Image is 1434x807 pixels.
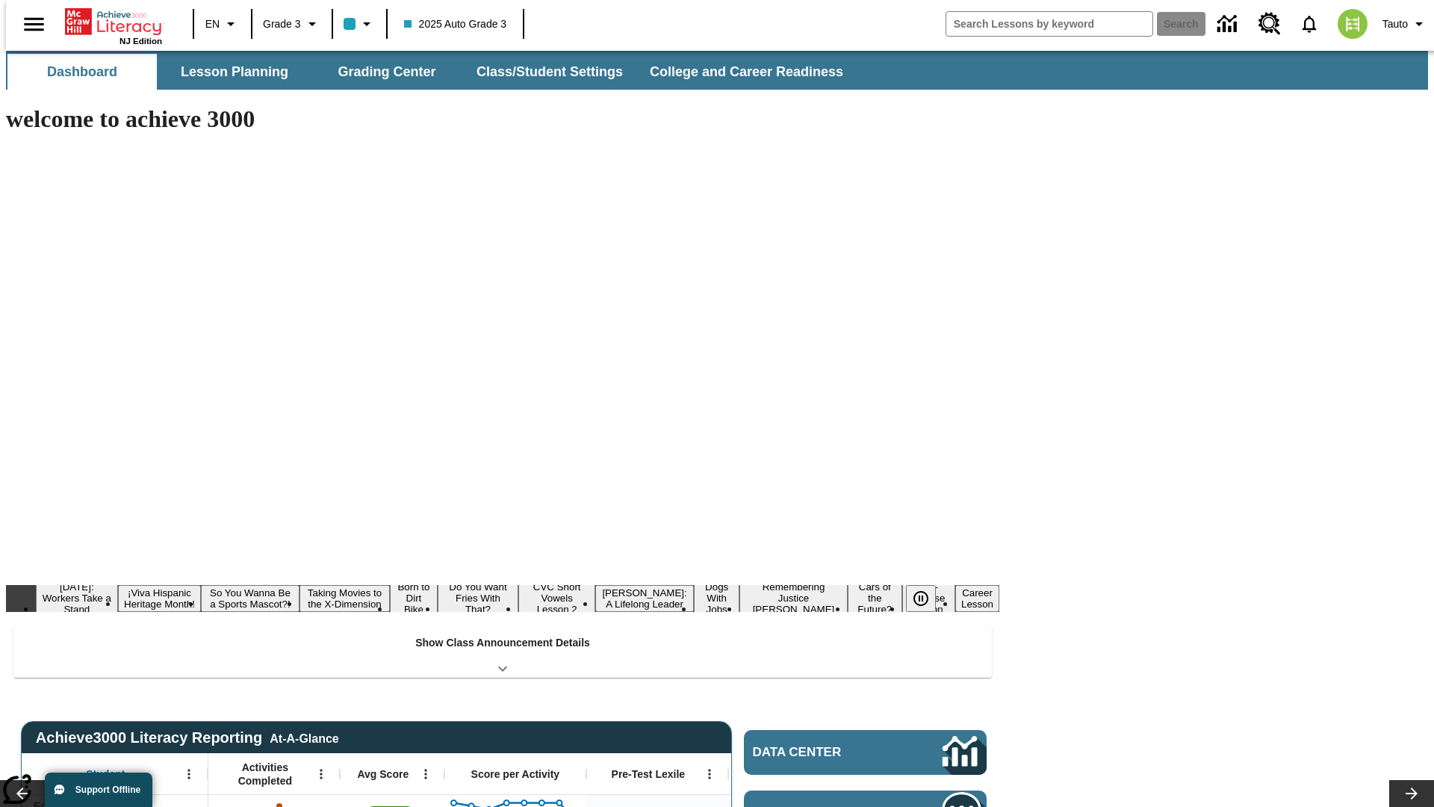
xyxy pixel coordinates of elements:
[694,579,739,617] button: Slide 9 Dogs With Jobs
[270,729,338,746] div: At-A-Glance
[753,745,893,760] span: Data Center
[263,16,301,32] span: Grade 3
[1250,4,1290,44] a: Resource Center, Will open in new tab
[178,763,200,785] button: Open Menu
[199,10,246,37] button: Language: EN, Select a language
[595,585,694,612] button: Slide 8 Dianne Feinstein: A Lifelong Leader
[118,585,202,612] button: Slide 2 ¡Viva Hispanic Heritage Month!
[36,579,118,617] button: Slide 1 Labor Day: Workers Take a Stand
[404,16,507,32] span: 2025 Auto Grade 3
[312,54,462,90] button: Grading Center
[612,767,686,781] span: Pre-Test Lexile
[357,767,409,781] span: Avg Score
[518,579,595,617] button: Slide 7 CVC Short Vowels Lesson 2
[1290,4,1329,43] a: Notifications
[638,54,855,90] button: College and Career Readiness
[119,37,162,46] span: NJ Edition
[1376,10,1434,37] button: Profile/Settings
[299,585,391,612] button: Slide 4 Taking Movies to the X-Dimension
[390,579,437,617] button: Slide 5 Born to Dirt Bike
[1382,16,1408,32] span: Tauto
[1389,780,1434,807] button: Lesson carousel, Next
[310,763,332,785] button: Open Menu
[86,767,125,781] span: Student
[438,579,519,617] button: Slide 6 Do You Want Fries With That?
[338,10,382,37] button: Class color is light blue. Change class color
[1338,9,1368,39] img: avatar image
[906,585,936,612] button: Pause
[6,54,857,90] div: SubNavbar
[45,773,152,807] button: Support Offline
[216,761,314,788] span: Activities Completed
[471,767,560,781] span: Score per Activity
[739,579,847,617] button: Slide 10 Remembering Justice O'Connor
[6,51,1428,90] div: SubNavbar
[257,10,327,37] button: Grade: Grade 3, Select a grade
[6,105,999,133] h1: welcome to achieve 3000
[955,585,999,612] button: Slide 13 Career Lesson
[698,763,721,785] button: Open Menu
[75,785,140,795] span: Support Offline
[902,579,955,617] button: Slide 12 Pre-release lesson
[1329,4,1376,43] button: Select a new avatar
[205,16,220,32] span: EN
[848,579,902,617] button: Slide 11 Cars of the Future?
[1208,4,1250,45] a: Data Center
[65,7,162,37] a: Home
[201,585,299,612] button: Slide 3 So You Wanna Be a Sports Mascot?!
[7,54,157,90] button: Dashboard
[12,2,56,46] button: Open side menu
[465,54,635,90] button: Class/Student Settings
[946,12,1152,36] input: search field
[415,635,590,651] p: Show Class Announcement Details
[160,54,309,90] button: Lesson Planning
[13,626,992,678] div: Show Class Announcement Details
[415,763,437,785] button: Open Menu
[36,729,339,746] span: Achieve3000 Literacy Reporting
[744,730,987,775] a: Data Center
[65,5,162,46] div: Home
[906,585,951,612] div: Pause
